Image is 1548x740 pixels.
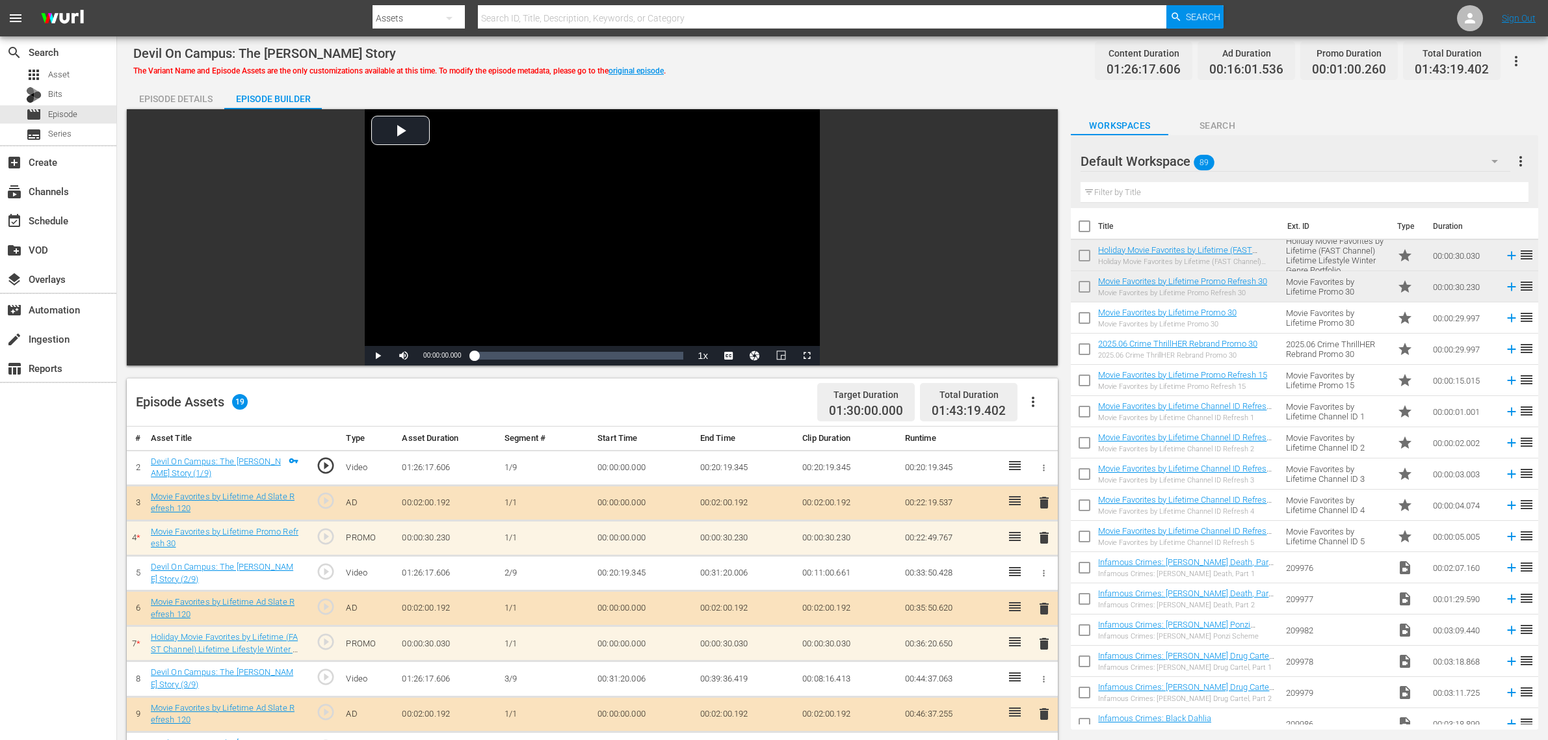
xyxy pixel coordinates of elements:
img: ans4CAIJ8jUAAAAAAAAAAAAAAAAAAAAAAAAgQb4GAAAAAAAAAAAAAAAAAAAAAAAAJMjXAAAAAAAAAAAAAAAAAAAAAAAAgAT5G... [31,3,94,34]
button: Fullscreen [794,346,820,365]
td: 1/9 [499,450,592,485]
td: Movie Favorites by Lifetime Channel ID 4 [1281,490,1392,521]
td: 00:31:20.006 [592,661,695,696]
td: 209976 [1281,552,1392,583]
span: delete [1036,601,1052,616]
td: 6 [127,591,146,626]
span: delete [1036,706,1052,722]
span: Video [1397,685,1413,700]
a: Infamous Crimes: [PERSON_NAME] Death, Part 2 [1098,588,1274,608]
div: Movie Favorites by Lifetime Channel ID Refresh 4 [1098,507,1276,516]
span: Asset [26,67,42,83]
td: 1/1 [499,485,592,520]
button: Search [1166,5,1224,29]
td: 00:22:49.767 [900,520,1003,555]
td: 00:00:05.005 [1428,521,1499,552]
a: Movie Favorites by Lifetime Ad Slate Refresh 120 [151,597,295,619]
button: more_vert [1513,146,1528,177]
td: 00:02:00.192 [397,485,499,520]
a: Movie Favorites by Lifetime Ad Slate Refresh 120 [151,703,295,725]
div: Infamous Crimes: [PERSON_NAME] Death, Part 1 [1098,570,1276,578]
td: 1/1 [499,520,592,555]
span: Series [48,127,72,140]
th: Title [1098,208,1279,244]
span: 01:43:19.402 [1415,62,1489,77]
td: 00:20:19.345 [797,450,900,485]
span: reorder [1519,590,1534,606]
span: Episode [48,108,77,121]
td: 00:00:29.997 [1428,334,1499,365]
span: Promo [1397,404,1413,419]
button: delete [1036,494,1052,512]
svg: Add to Episode [1504,717,1519,731]
td: Holiday Movie Favorites by Lifetime (FAST Channel) Lifetime Lifestyle Winter Genre Portfolio [1281,240,1392,271]
td: 00:00:02.002 [1428,427,1499,458]
td: 00:00:30.030 [695,626,798,661]
td: 7 [127,626,146,661]
span: reorder [1519,372,1534,388]
td: 209979 [1281,677,1392,708]
th: Type [341,427,397,451]
svg: Add to Episode [1504,529,1519,544]
svg: Add to Episode [1504,373,1519,388]
td: Video [341,661,397,696]
a: Movie Favorites by Lifetime Channel ID Refresh 2 [1098,432,1272,452]
span: reorder [1519,247,1534,263]
button: Play [365,346,391,365]
span: play_circle_outline [316,702,335,722]
td: 00:00:30.230 [695,520,798,555]
span: Video [1397,591,1413,607]
td: Movie Favorites by Lifetime Promo 30 [1281,271,1392,302]
span: 19 [232,394,248,410]
div: Movie Favorites by Lifetime Channel ID Refresh 1 [1098,414,1276,422]
span: Overlays [7,272,22,287]
svg: Add to Episode [1504,311,1519,325]
td: Movie Favorites by Lifetime Channel ID 1 [1281,396,1392,427]
td: 00:03:18.868 [1428,646,1499,677]
span: delete [1036,636,1052,652]
span: reorder [1519,684,1534,700]
span: 01:30:00.000 [829,404,903,419]
svg: Add to Episode [1504,561,1519,575]
span: reorder [1519,434,1534,450]
span: Video [1397,622,1413,638]
td: 01:26:17.606 [397,661,499,696]
div: Episode Builder [224,83,322,114]
span: Promo [1397,497,1413,513]
a: Sign Out [1502,13,1536,23]
div: Ad Duration [1209,44,1283,62]
button: delete [1036,634,1052,653]
span: Search [7,45,22,60]
span: 01:26:17.606 [1107,62,1181,77]
span: play_circle_outline [316,491,335,510]
button: delete [1036,705,1052,724]
span: reorder [1519,310,1534,325]
svg: Add to Episode [1504,498,1519,512]
span: Promo [1397,279,1413,295]
span: Promo [1397,435,1413,451]
span: Promo [1397,529,1413,544]
a: Infamous Crimes: Black Dahlia [1098,713,1211,723]
svg: Add to Episode [1504,248,1519,263]
span: play_circle_outline [316,562,335,581]
span: more_vert [1513,153,1528,169]
a: 2025.06 Crime ThrillHER Rebrand Promo 30 [1098,339,1257,349]
a: Infamous Crimes: [PERSON_NAME] Ponzi Scheme [1098,620,1255,639]
a: Devil On Campus: The [PERSON_NAME] Story (3/9) [151,667,293,689]
a: Holiday Movie Favorites by Lifetime (FAST Channel) Lifetime Lifestyle Winter Genre Portfolio [1098,245,1257,274]
div: Total Duration [932,386,1006,404]
td: 00:11:00.661 [797,556,900,591]
svg: Add to Episode [1504,280,1519,294]
td: 209986 [1281,708,1392,739]
a: Infamous Crimes: [PERSON_NAME] Drug Cartel, Part 1 [1098,651,1274,670]
td: 00:33:50.428 [900,556,1003,591]
td: AD [341,485,397,520]
span: reorder [1519,715,1534,731]
div: Bits [26,87,42,103]
span: Ingestion [7,332,22,347]
a: Holiday Movie Favorites by Lifetime (FAST Channel) Lifetime Lifestyle Winter Genre Portfolio [151,632,298,666]
svg: Add to Episode [1504,685,1519,700]
th: Duration [1425,208,1503,244]
div: Infamous Crimes: [PERSON_NAME] Death, Part 2 [1098,601,1276,609]
td: 00:02:00.192 [797,696,900,732]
